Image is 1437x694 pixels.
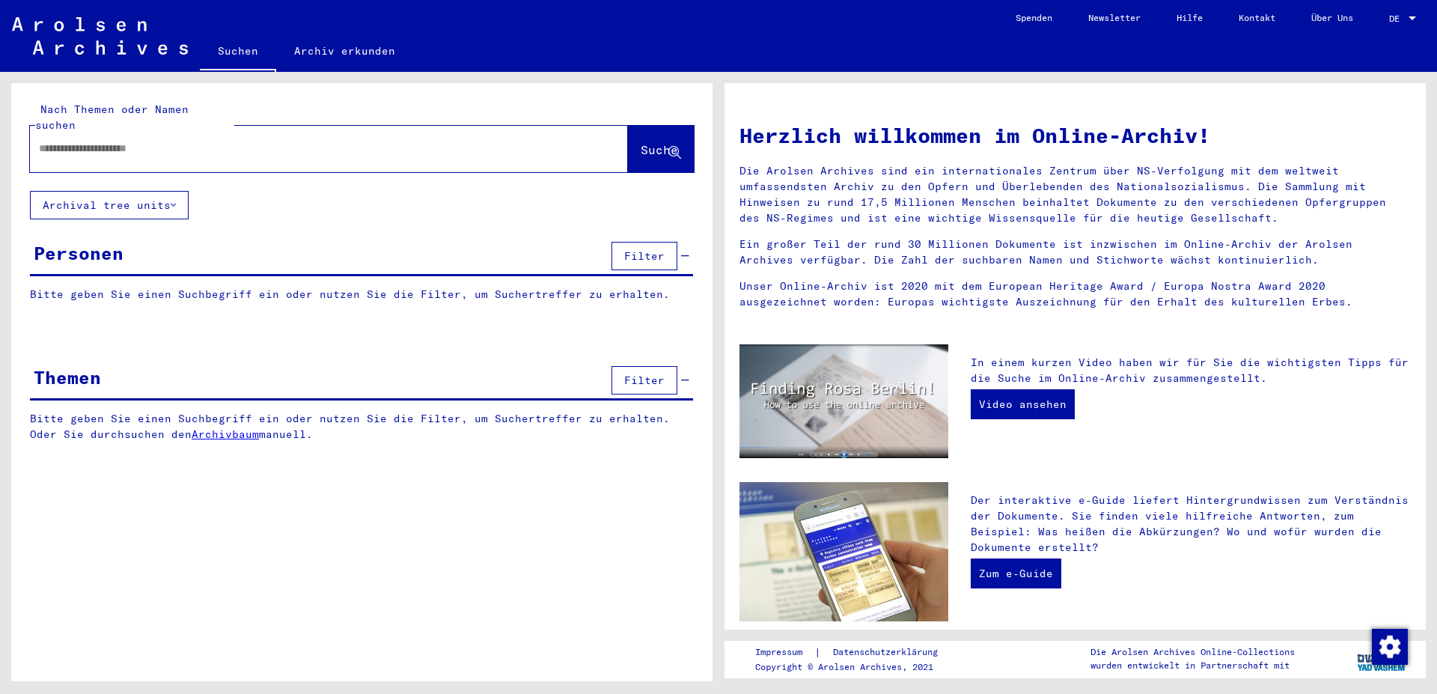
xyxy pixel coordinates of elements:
[755,645,814,660] a: Impressum
[12,17,188,55] img: Arolsen_neg.svg
[1090,659,1295,672] p: wurden entwickelt in Partnerschaft mit
[200,33,276,72] a: Suchen
[971,389,1075,419] a: Video ansehen
[1372,629,1408,665] img: Zustimmung ändern
[30,411,694,442] p: Bitte geben Sie einen Suchbegriff ein oder nutzen Sie die Filter, um Suchertreffer zu erhalten. O...
[821,645,956,660] a: Datenschutzerklärung
[739,120,1411,151] h1: Herzlich willkommen im Online-Archiv!
[611,242,677,270] button: Filter
[192,427,259,441] a: Archivbaum
[276,33,413,69] a: Archiv erkunden
[30,287,693,302] p: Bitte geben Sie einen Suchbegriff ein oder nutzen Sie die Filter, um Suchertreffer zu erhalten.
[624,374,665,387] span: Filter
[739,278,1411,310] p: Unser Online-Archiv ist 2020 mit dem European Heritage Award / Europa Nostra Award 2020 ausgezeic...
[34,364,101,391] div: Themen
[739,482,948,621] img: eguide.jpg
[971,558,1061,588] a: Zum e-Guide
[755,645,956,660] div: |
[739,237,1411,268] p: Ein großer Teil der rund 30 Millionen Dokumente ist inzwischen im Online-Archiv der Arolsen Archi...
[739,163,1411,226] p: Die Arolsen Archives sind ein internationales Zentrum über NS-Verfolgung mit dem weltweit umfasse...
[1389,13,1406,24] span: DE
[755,660,956,674] p: Copyright © Arolsen Archives, 2021
[35,103,189,132] mat-label: Nach Themen oder Namen suchen
[1371,628,1407,664] div: Zustimmung ändern
[1354,640,1410,678] img: yv_logo.png
[624,249,665,263] span: Filter
[1090,645,1295,659] p: Die Arolsen Archives Online-Collections
[628,126,694,172] button: Suche
[641,142,678,157] span: Suche
[971,493,1411,555] p: Der interaktive e-Guide liefert Hintergrundwissen zum Verständnis der Dokumente. Sie finden viele...
[611,366,677,395] button: Filter
[34,240,123,267] div: Personen
[971,355,1411,386] p: In einem kurzen Video haben wir für Sie die wichtigsten Tipps für die Suche im Online-Archiv zusa...
[30,191,189,219] button: Archival tree units
[739,344,948,458] img: video.jpg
